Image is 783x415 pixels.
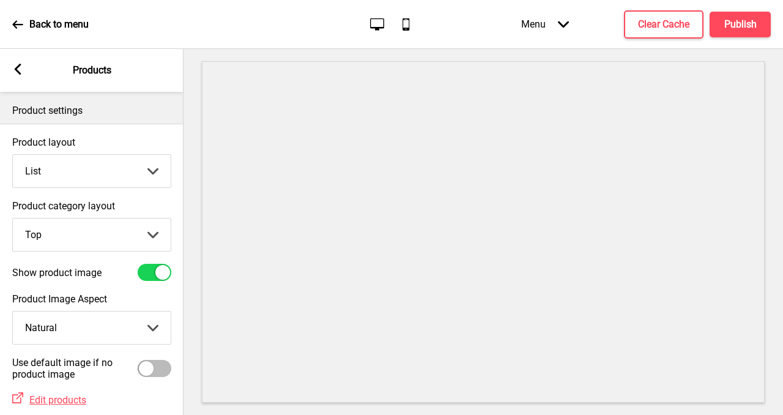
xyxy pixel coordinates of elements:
span: Edit products [29,394,86,406]
label: Product category layout [12,200,171,212]
div: Menu [509,6,581,42]
label: Product Image Aspect [12,293,171,305]
p: Products [73,64,111,77]
button: Clear Cache [624,10,703,39]
label: Product layout [12,136,171,148]
a: Back to menu [12,8,89,41]
h4: Clear Cache [638,18,689,31]
p: Product settings [12,104,171,118]
p: Back to menu [29,18,89,31]
h4: Publish [724,18,757,31]
a: Edit products [23,394,86,406]
button: Publish [710,12,771,37]
label: Use default image if no product image [12,357,138,380]
label: Show product image [12,267,102,279]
